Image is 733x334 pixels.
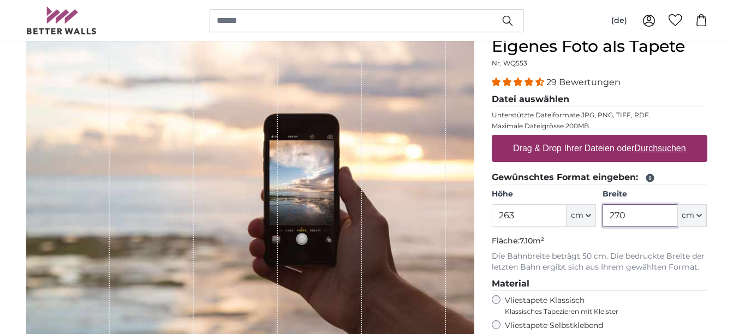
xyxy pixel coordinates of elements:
[492,37,707,56] h1: Eigenes Foto als Tapete
[520,236,544,246] span: 7.10m²
[567,204,596,227] button: cm
[492,277,707,291] legend: Material
[492,189,596,200] label: Höhe
[603,11,636,31] button: (de)
[509,138,690,159] label: Drag & Drop Ihrer Dateien oder
[492,236,707,247] p: Fläche:
[634,144,686,153] u: Durchsuchen
[546,77,621,87] span: 29 Bewertungen
[505,295,698,316] label: Vliestapete Klassisch
[682,210,694,221] span: cm
[26,7,97,34] img: Betterwalls
[603,189,707,200] label: Breite
[571,210,583,221] span: cm
[492,93,707,106] legend: Datei auswählen
[492,59,527,67] span: Nr. WQ553
[492,77,546,87] span: 4.34 stars
[492,251,707,273] p: Die Bahnbreite beträgt 50 cm. Die bedruckte Breite der letzten Bahn ergibt sich aus Ihrem gewählt...
[505,307,698,316] span: Klassisches Tapezieren mit Kleister
[492,111,707,120] p: Unterstützte Dateiformate JPG, PNG, TIFF, PDF.
[677,204,707,227] button: cm
[492,171,707,184] legend: Gewünschtes Format eingeben:
[492,122,707,130] p: Maximale Dateigrösse 200MB.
